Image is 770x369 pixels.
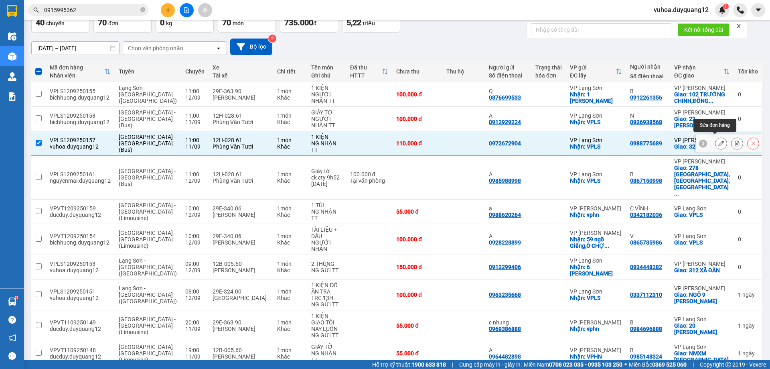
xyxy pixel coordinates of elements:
span: [GEOGRAPHIC_DATA] - [GEOGRAPHIC_DATA] (Limousine) [119,230,176,249]
div: Số điện thoại [489,72,527,79]
div: 0969386888 [489,326,521,332]
div: VP [PERSON_NAME] [674,285,730,292]
span: file-add [184,7,189,13]
div: 0963235668 [489,292,521,298]
div: Tại văn phòng [350,177,389,184]
div: 29E-324.00 [213,288,269,295]
div: 1 món [277,112,303,119]
th: Toggle SortBy [346,61,393,82]
div: 10:00 [185,233,205,239]
div: Giao: VPLS [674,239,730,246]
div: VP Lạng Sơn [570,171,622,177]
svg: open [215,45,222,51]
div: VP Lạng Sơn [570,137,622,143]
div: Khác [277,295,303,301]
div: 0 [738,91,758,98]
input: Tìm tên, số ĐT hoặc mã đơn [44,6,139,14]
span: 5,22 [346,18,361,27]
button: file-add [180,3,194,17]
sup: 1 [723,4,729,9]
div: Tên món [311,64,342,71]
div: Trạng thái [535,64,562,71]
span: 40 [36,18,45,27]
div: [GEOGRAPHIC_DATA] [213,295,269,301]
div: NG NHẬN TT [311,140,342,153]
div: VP [PERSON_NAME] [570,230,622,236]
div: VP Lạng Sơn [570,257,622,264]
div: B [630,319,666,326]
input: Nhập số tổng đài [531,23,671,36]
div: Khác [277,94,303,101]
div: 12/09 [185,295,205,301]
div: bichhuong.duyquang12 [50,94,111,101]
span: đ [313,20,316,27]
div: GIáy tờ [311,168,342,174]
div: VPVT1109250148 [50,347,111,353]
div: 11/09 [185,119,205,125]
div: bichhuong.duyquang12 [50,239,111,246]
div: Khác [277,353,303,360]
span: [GEOGRAPHIC_DATA] - [GEOGRAPHIC_DATA] (Limousine) [119,344,176,363]
img: warehouse-icon [8,32,16,41]
span: Lạng Sơn - [GEOGRAPHIC_DATA] ([GEOGRAPHIC_DATA]) [119,257,177,277]
img: solution-icon [8,92,16,101]
div: Nhận: vphn [570,212,622,218]
span: ⚪️ [624,363,627,366]
div: VP [PERSON_NAME] [674,158,730,165]
div: 10:00 [185,205,205,212]
div: 0 [738,264,758,270]
div: nguyenmai.duyquang12 [50,177,111,184]
div: Thu hộ [446,68,481,75]
div: ck cty 9h52 12/9 [311,174,342,187]
div: Nhận: VPLS [570,119,622,125]
div: 0912261356 [630,94,662,101]
span: close [736,23,742,29]
span: ngày [742,350,755,357]
div: 0984696888 [630,326,662,332]
div: vuhoa.duyquang12 [50,267,111,273]
div: 11:00 [185,137,205,143]
img: logo-vxr [7,5,17,17]
div: VPVT1109250149 [50,319,111,326]
span: món [233,20,244,27]
div: 20:00 [185,319,205,326]
div: Khác [277,212,303,218]
span: 735.000 [284,18,313,27]
div: [PERSON_NAME] [213,267,269,273]
div: 12H-028.61 [213,112,269,119]
div: 1 [738,322,758,329]
div: Giao: VPLS [674,212,730,218]
div: 0337112310 [630,292,662,298]
strong: 0369 525 060 [652,361,687,368]
span: 70 [98,18,107,27]
strong: 0708 023 035 - 0935 103 250 [549,361,622,368]
div: VP Lạng Sơn [674,316,730,322]
div: Tài xế [213,72,269,79]
div: 0 [738,116,758,122]
span: caret-down [755,6,762,14]
div: 1 món [277,205,303,212]
div: VP [PERSON_NAME] [674,85,730,91]
div: NGƯỜI NHẬN TT [311,116,342,128]
div: 1 [738,350,758,357]
strong: 1900 633 818 [411,361,446,368]
div: 1 KIỆN ĐỒ ĂN TRẢ TRC 13H [311,282,342,301]
div: Sửa đơn hàng [715,137,727,149]
div: Số điện thoại [630,73,666,80]
div: ducduy.duyquang12 [50,326,111,332]
div: 1 món [277,233,303,239]
span: Cung cấp máy in - giấy in: [459,360,522,369]
div: Giao: 32 XÃ ĐÀN [674,143,730,150]
div: VP nhận [674,64,723,71]
div: Người gửi [489,64,527,71]
div: ĐC giao [674,72,723,79]
span: plus [165,7,171,13]
div: 100.000 đ [350,171,389,177]
div: 1 món [277,261,303,267]
div: VP [PERSON_NAME] [570,347,622,353]
div: VP Lạng Sơn [674,344,730,350]
div: 1 TÚI [311,202,342,208]
div: 12/09 [185,94,205,101]
div: a [489,205,527,212]
div: B [630,88,666,94]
